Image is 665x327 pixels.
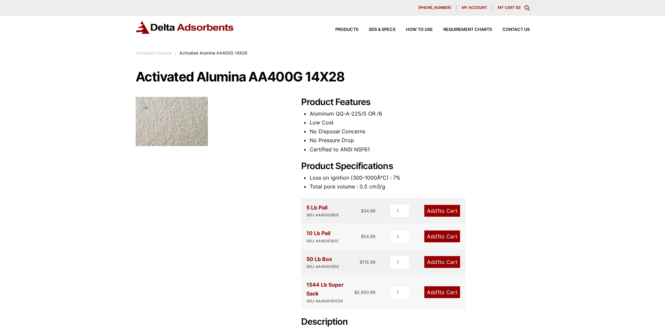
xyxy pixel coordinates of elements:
span: 1 [437,207,439,214]
span: SDS & SPECS [369,28,395,32]
span: Activated Alumina AA400G 14X28 [179,51,247,55]
bdi: 115.99 [360,259,375,265]
a: [PHONE_NUMBER] [413,5,456,11]
span: $ [361,208,364,213]
a: Add1to Cart [424,205,460,217]
a: Add1to Cart [424,286,460,298]
span: How to Use [406,28,433,32]
a: My account [456,5,493,11]
span: 1 [437,259,439,265]
span: $ [361,234,364,239]
span: [PHONE_NUMBER] [418,6,451,10]
li: Total pore volume : 0.5 cm3/g [310,182,530,191]
img: Delta Adsorbents [136,21,234,34]
a: My Cart (0) [498,5,521,10]
div: SKU: AA400G181554 [306,298,355,304]
li: Aluminum QQ-A-225/5 OR /6 [310,109,530,118]
span: $ [354,290,357,295]
div: 1544 Lb Super Sack [306,280,355,304]
a: SDS & SPECS [358,28,395,32]
a: Contact Us [492,28,530,32]
span: My account [462,6,487,10]
a: View full-screen image gallery [136,97,154,115]
span: 0 [517,5,519,10]
span: 1 [437,289,439,295]
a: Activated Alumina [136,51,171,55]
div: SKU: AA400G1850 [306,264,339,270]
h1: Activated Alumina AA400G 14X28 [136,70,530,84]
li: No Pressure Drop [310,136,530,145]
li: Certified to ANSI NSF61 [310,145,530,154]
span: Products [335,28,358,32]
div: SKU: AA400G1805 [306,212,339,218]
span: 🔍 [141,102,148,109]
a: Add1to Cart [424,256,460,268]
div: Toggle Modal Content [524,5,530,11]
span: Contact Us [502,28,530,32]
h2: Product Specifications [301,161,530,172]
a: Requirement Charts [433,28,492,32]
a: How to Use [395,28,433,32]
li: No Disposal Concerns [310,127,530,136]
bdi: 34.99 [361,208,375,213]
bdi: 54.99 [361,234,375,239]
div: SKU: AA400G1810 [306,238,338,244]
bdi: 2,950.99 [354,290,375,295]
div: 5 Lb Pail [306,203,339,218]
span: Requirement Charts [443,28,492,32]
span: $ [360,259,362,265]
a: Add1to Cart [424,230,460,242]
a: Products [325,28,358,32]
div: 10 Lb Pail [306,229,338,244]
span: 1 [437,233,439,240]
li: Low Cost [310,118,530,127]
span: : [175,51,176,55]
h2: Product Features [301,97,530,108]
li: Loss on ignition (300-1000Â°C) : 7% [310,173,530,182]
div: 50 Lb Box [306,255,339,270]
img: Activated Alumina AA400G 14X28 [136,97,208,146]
